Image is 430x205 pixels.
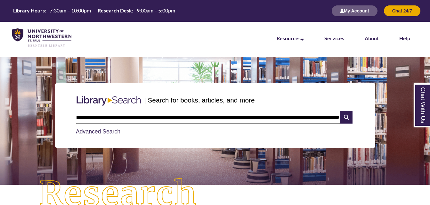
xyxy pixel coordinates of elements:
a: Chat 24/7 [384,8,420,13]
a: My Account [332,8,377,13]
img: UNWSP Library Logo [12,28,71,47]
p: | Search for books, articles, and more [144,95,255,105]
span: 7:30am – 10:00pm [50,7,91,13]
span: 9:00am – 5:00pm [137,7,175,13]
a: About [365,35,379,41]
a: Hours Today [11,7,178,15]
a: Advanced Search [76,128,120,135]
a: Resources [277,35,304,41]
th: Research Desk: [95,7,134,14]
i: Search [340,111,352,124]
img: Libary Search [73,94,144,108]
button: Chat 24/7 [384,5,420,16]
button: My Account [332,5,377,16]
table: Hours Today [11,7,178,14]
th: Library Hours: [11,7,47,14]
a: Services [324,35,344,41]
a: Help [399,35,410,41]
